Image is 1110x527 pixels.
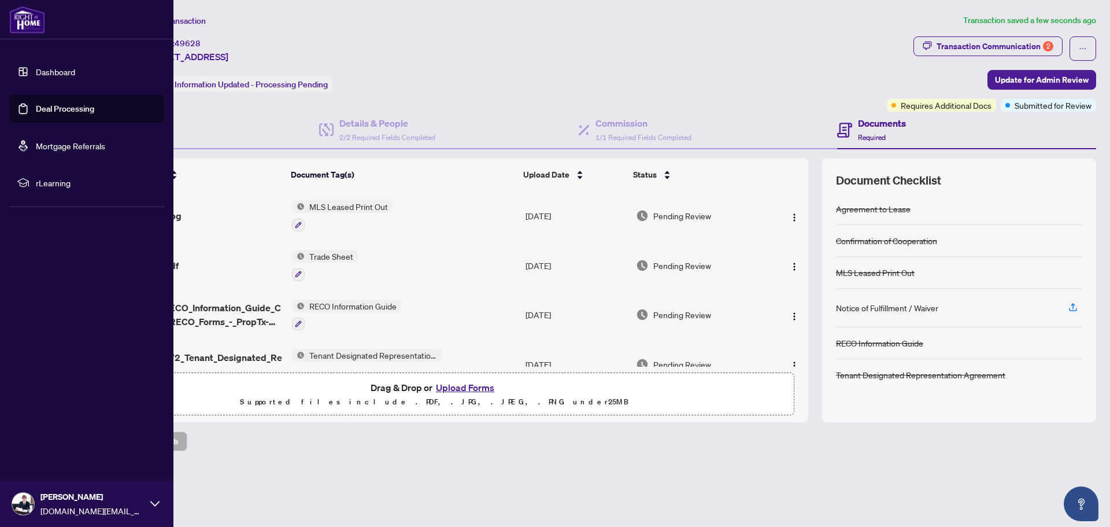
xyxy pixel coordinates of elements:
span: 1_DigiSign_372_Tenant_Designated_Representation_Agreement_-_PropTx-[PERSON_NAME].pdf [113,351,283,378]
span: Drag & Drop orUpload FormsSupported files include .PDF, .JPG, .JPEG, .PNG under25MB [75,373,794,416]
div: Transaction Communication [937,37,1053,56]
span: Information Updated - Processing Pending [175,79,328,90]
div: 2 [1043,41,1053,51]
button: Logo [785,256,804,275]
button: Status IconRECO Information Guide [292,300,401,331]
img: Logo [790,361,799,370]
span: 2_DigiSign_RECO_Information_Guide_Commercial_-_RECO_Forms_-_PropTx-[PERSON_NAME].pdf [113,301,283,329]
img: Document Status [636,259,649,272]
span: 2/2 Required Fields Completed [339,133,435,142]
img: Logo [790,213,799,222]
img: Profile Icon [12,493,34,515]
span: rLearning [36,176,156,189]
article: Transaction saved a few seconds ago [963,14,1096,27]
h4: Commission [595,116,691,130]
span: Trade Sheet [305,250,358,263]
span: MLS Leased Print Out [305,200,393,213]
td: [DATE] [521,340,631,389]
img: Status Icon [292,250,305,263]
button: Upload Forms [432,380,498,395]
div: Notice of Fulfillment / Waiver [836,301,938,314]
img: Document Status [636,358,649,371]
td: [DATE] [521,241,631,290]
span: 49628 [175,38,201,49]
img: logo [9,6,45,34]
h4: Details & People [339,116,435,130]
div: RECO Information Guide [836,337,923,349]
div: MLS Leased Print Out [836,266,915,279]
button: Status IconTenant Designated Representation Agreement [292,349,442,380]
button: Logo [785,305,804,324]
span: Drag & Drop or [371,380,498,395]
img: Logo [790,312,799,321]
span: Status [633,168,657,181]
div: Tenant Designated Representation Agreement [836,368,1005,381]
span: Document Checklist [836,172,941,189]
th: Upload Date [519,159,628,191]
span: [PERSON_NAME] [40,491,145,503]
p: Supported files include .PDF, .JPG, .JPEG, .PNG under 25 MB [82,395,787,409]
div: Status: [143,76,332,92]
span: ellipsis [1079,45,1087,53]
span: Pending Review [653,308,711,321]
th: (8) File Name [109,159,287,191]
a: Dashboard [36,67,75,77]
th: Status [628,159,766,191]
button: Update for Admin Review [987,70,1096,90]
a: Deal Processing [36,104,94,114]
span: View Transaction [144,16,206,26]
span: Tenant Designated Representation Agreement [305,349,442,362]
span: [STREET_ADDRESS] [143,50,228,64]
th: Document Tag(s) [286,159,518,191]
span: 1/1 Required Fields Completed [595,133,691,142]
img: Status Icon [292,200,305,213]
span: Submitted for Review [1015,99,1091,112]
img: Status Icon [292,300,305,312]
td: [DATE] [521,191,631,241]
button: Status IconMLS Leased Print Out [292,200,393,231]
button: Logo [785,207,804,225]
button: Status IconTrade Sheet [292,250,358,281]
span: Pending Review [653,358,711,371]
img: Logo [790,262,799,271]
div: Agreement to Lease [836,202,911,215]
div: Confirmation of Cooperation [836,234,937,247]
span: Update for Admin Review [995,71,1089,89]
img: Status Icon [292,349,305,362]
button: Open asap [1064,487,1098,521]
span: Required [858,133,886,142]
button: Transaction Communication2 [913,36,1063,56]
span: Requires Additional Docs [901,99,991,112]
img: Document Status [636,209,649,222]
h4: Documents [858,116,906,130]
span: Upload Date [523,168,569,181]
button: Logo [785,355,804,374]
span: Pending Review [653,259,711,272]
img: Document Status [636,308,649,321]
a: Mortgage Referrals [36,141,105,151]
span: RECO Information Guide [305,300,401,312]
span: Pending Review [653,209,711,222]
td: [DATE] [521,290,631,340]
span: [DOMAIN_NAME][EMAIL_ADDRESS][DOMAIN_NAME] [40,504,145,517]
